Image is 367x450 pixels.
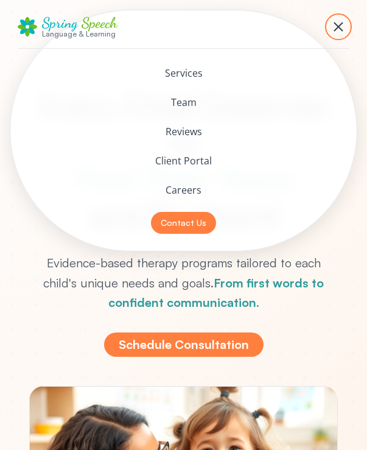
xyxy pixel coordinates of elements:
button: Reviews [18,117,349,146]
span: Speech [82,14,117,32]
p: Evidence-based therapy programs tailored to each child's unique needs and goals. [29,253,338,313]
button: Services [18,58,349,88]
button: Client Portal [18,146,349,175]
button: Contact Us [151,212,216,234]
button: Toggle mobile menu [327,16,349,38]
span: Spring [42,14,78,32]
div: Language & Learning [42,30,117,38]
button: Team [18,88,349,117]
button: Schedule Consultation [104,332,264,357]
button: Careers [18,175,349,205]
span: From first words to confident communication. [108,275,324,311]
